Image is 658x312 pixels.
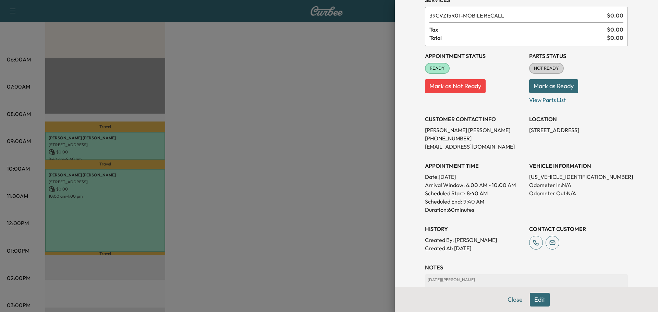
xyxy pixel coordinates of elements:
[529,189,628,197] p: Odometer Out: N/A
[529,52,628,60] h3: Parts Status
[529,126,628,134] p: [STREET_ADDRESS]
[529,79,578,93] button: Mark as Ready
[425,181,524,189] p: Arrival Window:
[425,79,486,93] button: Mark as Not Ready
[425,162,524,170] h3: APPOINTMENT TIME
[425,115,524,123] h3: CUSTOMER CONTACT INFO
[529,173,628,181] p: [US_VEHICLE_IDENTIFICATION_NUMBER]
[429,34,607,42] span: Total
[466,181,516,189] span: 6:00 AM - 10:00 AM
[607,34,623,42] span: $ 0.00
[607,25,623,34] span: $ 0.00
[428,277,625,282] p: [DATE] | [PERSON_NAME]
[467,189,488,197] p: 8:40 AM
[425,134,524,142] p: [PHONE_NUMBER]
[425,236,524,244] p: Created By : [PERSON_NAME]
[429,25,607,34] span: Tax
[425,52,524,60] h3: Appointment Status
[425,225,524,233] h3: History
[425,206,524,214] p: Duration: 60 minutes
[425,173,524,181] p: Date: [DATE]
[529,93,628,104] p: View Parts List
[529,181,628,189] p: Odometer In: N/A
[428,285,625,298] div: Look for [PERSON_NAME] on the gate pad to get in
[425,197,462,206] p: Scheduled End:
[425,189,465,197] p: Scheduled Start:
[425,244,524,252] p: Created At : [DATE]
[529,162,628,170] h3: VEHICLE INFORMATION
[530,293,550,307] button: Edit
[463,197,484,206] p: 9:40 AM
[530,65,563,72] span: NOT READY
[425,263,628,271] h3: NOTES
[529,225,628,233] h3: CONTACT CUSTOMER
[429,11,604,20] span: MOBILE RECALL
[425,126,524,134] p: [PERSON_NAME] [PERSON_NAME]
[426,65,449,72] span: READY
[425,142,524,151] p: [EMAIL_ADDRESS][DOMAIN_NAME]
[607,11,623,20] span: $ 0.00
[529,115,628,123] h3: LOCATION
[503,293,527,307] button: Close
